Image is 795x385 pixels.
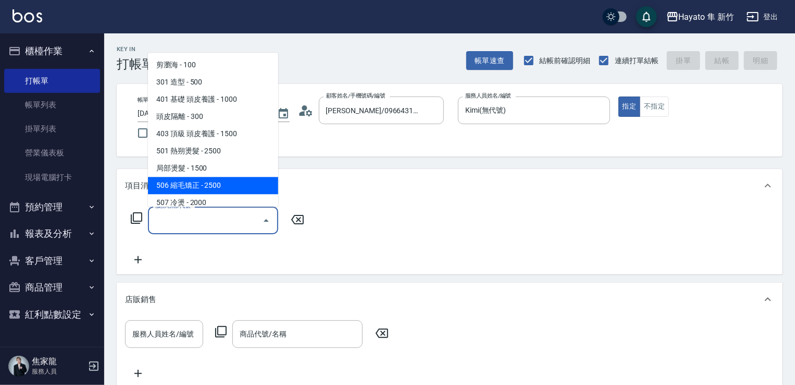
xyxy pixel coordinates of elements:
[4,93,100,117] a: 帳單列表
[117,283,782,316] div: 店販銷售
[679,10,734,23] div: Hayato 隼 新竹
[615,55,659,66] span: 連續打單結帳
[117,169,782,202] div: 項目消費
[4,274,100,301] button: 商品管理
[4,38,100,65] button: 櫃檯作業
[4,165,100,189] a: 現場電腦打卡
[4,301,100,328] button: 紅利點數設定
[4,141,100,165] a: 營業儀表板
[618,97,641,117] button: 指定
[125,181,156,191] p: 項目消費
[4,194,100,221] button: 預約管理
[742,7,782,27] button: 登出
[148,177,278,194] span: 506 縮毛矯正 - 2500
[148,160,278,177] span: 局部燙髮 - 1500
[148,194,278,211] span: 507 冷燙 - 2000
[125,294,156,305] p: 店販銷售
[4,117,100,141] a: 掛單列表
[640,97,669,117] button: 不指定
[258,212,275,229] button: Close
[148,125,278,142] span: 403 頂級 頭皮養護 - 1500
[32,367,85,376] p: 服務人員
[271,101,296,126] button: Choose date, selected date is 2025-08-20
[32,356,85,367] h5: 焦家龍
[466,51,513,70] button: 帳單速查
[4,69,100,93] a: 打帳單
[13,9,42,22] img: Logo
[148,142,278,160] span: 501 熱朔燙髮 - 2500
[8,356,29,377] img: Person
[148,56,278,74] span: 剪瀏海 - 100
[138,96,159,104] label: 帳單日期
[148,108,278,125] span: 頭皮隔離 - 300
[148,91,278,108] span: 401 基礎 頭皮養護 - 1000
[465,92,511,100] label: 服務人員姓名/編號
[148,74,278,91] span: 301 造型 - 500
[4,220,100,247] button: 報表及分析
[138,105,267,122] input: YYYY/MM/DD hh:mm
[117,57,154,71] h3: 打帳單
[117,46,154,53] h2: Key In
[636,6,657,27] button: save
[540,55,591,66] span: 結帳前確認明細
[4,247,100,274] button: 客戶管理
[662,6,738,28] button: Hayato 隼 新竹
[326,92,386,100] label: 顧客姓名/手機號碼/編號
